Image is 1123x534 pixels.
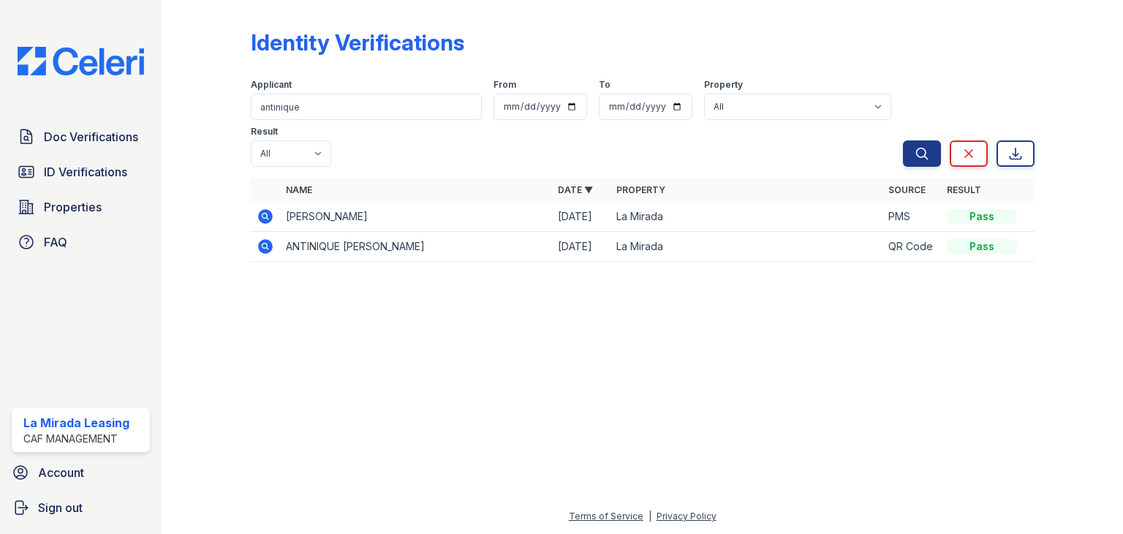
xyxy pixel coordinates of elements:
[649,511,651,522] div: |
[599,79,610,91] label: To
[38,499,83,516] span: Sign out
[552,202,610,232] td: [DATE]
[616,184,665,195] a: Property
[44,128,138,146] span: Doc Verifications
[610,202,882,232] td: La Mirada
[947,209,1017,224] div: Pass
[947,184,981,195] a: Result
[44,163,127,181] span: ID Verifications
[44,233,67,251] span: FAQ
[494,79,516,91] label: From
[657,511,716,522] a: Privacy Policy
[12,122,150,151] a: Doc Verifications
[947,239,1017,254] div: Pass
[251,29,464,56] div: Identity Verifications
[882,232,941,262] td: QR Code
[558,184,593,195] a: Date ▼
[552,232,610,262] td: [DATE]
[23,414,129,432] div: La Mirada Leasing
[12,227,150,257] a: FAQ
[12,192,150,222] a: Properties
[610,232,882,262] td: La Mirada
[38,464,84,481] span: Account
[280,202,552,232] td: [PERSON_NAME]
[6,493,156,522] a: Sign out
[44,198,102,216] span: Properties
[704,79,743,91] label: Property
[280,232,552,262] td: ANTINIQUE [PERSON_NAME]
[888,184,926,195] a: Source
[569,511,643,522] a: Terms of Service
[6,458,156,487] a: Account
[6,47,156,75] img: CE_Logo_Blue-a8612792a0a2168367f1c8372b55b34899dd931a85d93a1a3d3e32e68fde9ad4.png
[23,432,129,446] div: CAF Management
[251,79,292,91] label: Applicant
[12,157,150,187] a: ID Verifications
[251,94,482,120] input: Search by name or phone number
[251,126,278,138] label: Result
[882,202,941,232] td: PMS
[286,184,312,195] a: Name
